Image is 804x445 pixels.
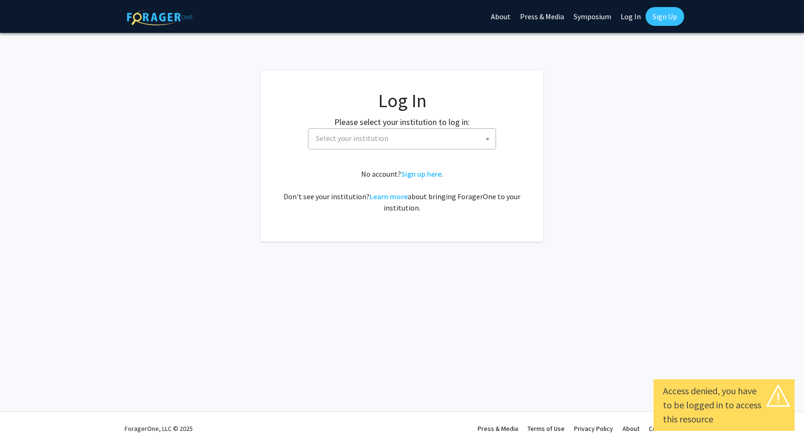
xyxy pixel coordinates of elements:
div: Access denied, you have to be logged in to access this resource [663,384,785,426]
a: Contact Us [649,424,679,433]
a: Learn more about bringing ForagerOne to your institution [370,192,408,201]
span: Select your institution [312,129,496,148]
a: About [623,424,639,433]
div: ForagerOne, LLC © 2025 [125,412,193,445]
a: Sign up here [401,169,441,179]
span: Select your institution [308,128,496,149]
span: Select your institution [316,133,388,143]
label: Please select your institution to log in: [334,116,470,128]
a: Sign Up [646,7,684,26]
img: ForagerOne Logo [127,9,193,25]
a: Privacy Policy [574,424,613,433]
div: No account? . Don't see your institution? about bringing ForagerOne to your institution. [280,168,524,213]
h1: Log In [280,89,524,112]
a: Terms of Use [528,424,565,433]
a: Press & Media [478,424,518,433]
